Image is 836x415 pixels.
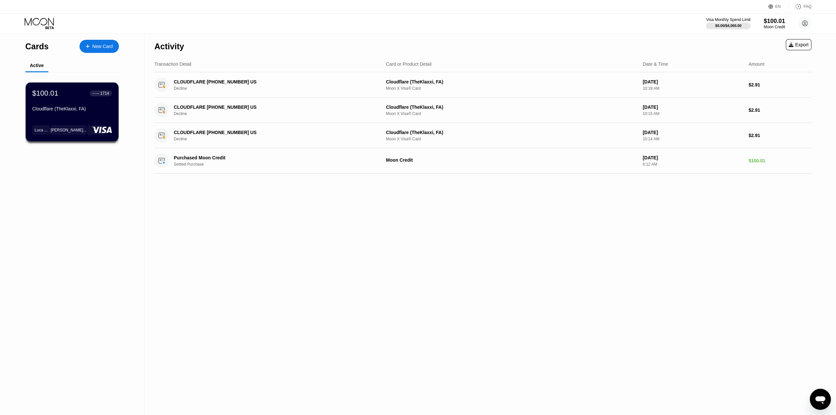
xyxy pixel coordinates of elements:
div: Active [30,63,44,68]
div: $2.91 [749,107,811,113]
div: Visa Monthly Spend Limit [706,17,750,22]
div: 10:14 AM [643,137,743,141]
iframe: Button to launch messaging window [810,389,831,410]
div: Settled Purchase [174,162,377,167]
div: Amount [749,61,764,67]
div: 10:15 AM [643,111,743,116]
div: Cloudflare (TheKlaxxi, FA) [386,130,637,135]
div: Moon X Visa® Card [386,86,637,91]
div: Luca ... [32,125,50,135]
div: EN [768,3,788,10]
div: $100.01 [749,158,811,163]
div: 1714 [100,91,109,96]
div: ● ● ● [87,125,105,135]
div: Purchased Moon Credit [174,155,363,160]
div: Export [786,39,811,50]
div: CLOUDFLARE [PHONE_NUMBER] US [174,104,363,110]
div: $2.91 [749,82,811,87]
div: CLOUDFLARE [PHONE_NUMBER] USDeclineCloudflare (TheKlaxxi, FA)Moon X Visa® Card[DATE]10:14 AM$2.91 [154,123,811,148]
div: Purchased Moon CreditSettled PurchaseMoon Credit[DATE]6:12 AM$100.01 [154,148,811,173]
div: [PERSON_NAME]... [51,128,86,132]
div: CLOUDFLARE [PHONE_NUMBER] US [174,130,363,135]
div: New Card [79,40,119,53]
div: Decline [174,86,377,91]
div: $2.91 [749,133,811,138]
div: [DATE] [643,155,743,160]
div: $100.01 [764,18,785,25]
div: CLOUDFLARE [PHONE_NUMBER] US [174,79,363,84]
div: $0.00 / $4,000.00 [715,24,741,28]
div: [DATE] [643,79,743,84]
div: CLOUDFLARE [PHONE_NUMBER] USDeclineCloudflare (TheKlaxxi, FA)Moon X Visa® Card[DATE]10:18 AM$2.91 [154,72,811,98]
div: Date & Time [643,61,668,67]
div: $100.01 [32,89,58,98]
div: FAQ [803,4,811,9]
div: Cloudflare (TheKlaxxi, FA) [386,79,637,84]
div: Decline [174,111,377,116]
div: Cards [25,42,49,51]
div: Export [789,42,808,47]
div: Moon Credit [386,157,637,163]
div: Moon X Visa® Card [386,137,637,141]
div: Decline [174,137,377,141]
div: Cloudflare (TheKlaxxi, FA) [386,104,637,110]
div: FAQ [788,3,811,10]
div: $100.01● ● ● ●1714Cloudflare (TheKlaxxi, FA)Luca ...[PERSON_NAME]...● ● ● [26,82,119,141]
div: Moon Credit [764,25,785,29]
div: 10:18 AM [643,86,743,91]
div: ● ● ● ● [93,92,99,94]
div: [DATE] [643,104,743,110]
div: [DATE] [643,130,743,135]
div: Activity [154,42,184,51]
div: Cloudflare (TheKlaxxi, FA) [32,106,112,111]
div: $100.01Moon Credit [764,18,785,29]
div: Card or Product Detail [386,61,432,67]
div: Visa Monthly Spend Limit$0.00/$4,000.00 [706,17,750,29]
div: CLOUDFLARE [PHONE_NUMBER] USDeclineCloudflare (TheKlaxxi, FA)Moon X Visa® Card[DATE]10:15 AM$2.91 [154,98,811,123]
div: Transaction Detail [154,61,191,67]
div: New Card [92,44,113,49]
div: EN [775,4,781,9]
div: Moon X Visa® Card [386,111,637,116]
div: 6:12 AM [643,162,743,167]
div: Luca ... [34,128,47,132]
div: [PERSON_NAME]... [51,125,86,135]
